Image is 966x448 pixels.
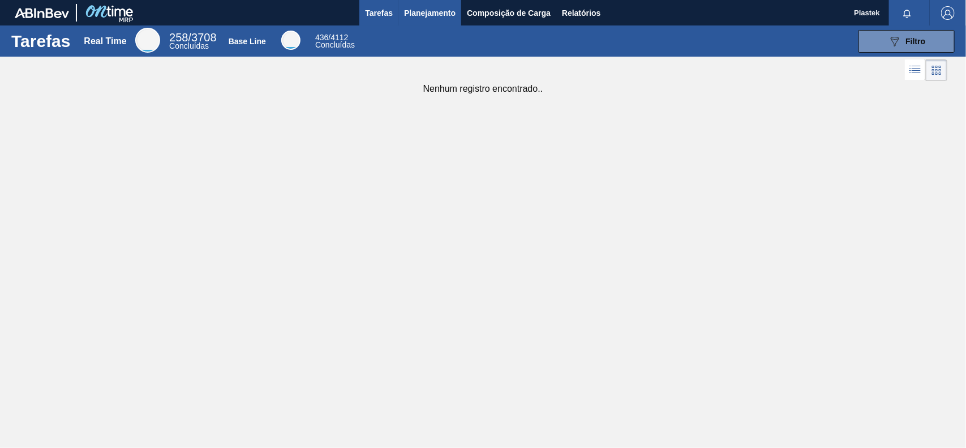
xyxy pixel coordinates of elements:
div: Real Time [169,33,216,50]
div: Real Time [135,28,160,53]
img: Logout [941,6,955,20]
span: 436 [315,33,328,42]
img: TNhmsLtSVTkK8tSr43FrP2fwEKptu5GPRR3wAAAABJRU5ErkJggg== [15,8,69,18]
span: / 4112 [315,33,348,42]
span: Concluídas [169,41,209,50]
div: Visão em Lista [905,59,926,81]
span: 258 [169,31,188,44]
span: Concluídas [315,40,355,49]
h1: Tarefas [11,35,71,48]
span: Relatórios [562,6,600,20]
div: Base Line [229,37,266,46]
div: Base Line [315,34,355,49]
span: Composição de Carga [467,6,551,20]
button: Notificações [889,5,925,21]
div: Base Line [281,31,300,50]
span: Tarefas [365,6,393,20]
span: / 3708 [169,31,216,44]
button: Filtro [858,30,955,53]
div: Visão em Cards [926,59,947,81]
span: Filtro [906,37,926,46]
div: Real Time [84,36,126,46]
span: Planejamento [404,6,456,20]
